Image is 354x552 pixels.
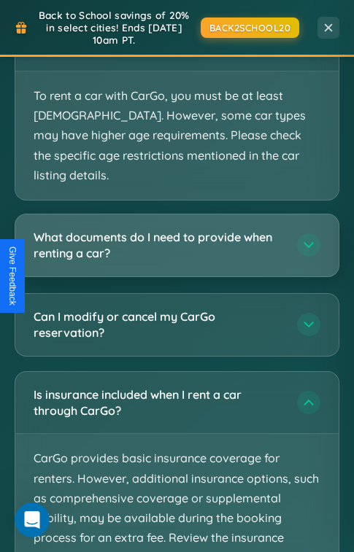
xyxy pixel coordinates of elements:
h3: Is insurance included when I rent a car through CarGo? [34,386,282,419]
iframe: Intercom live chat [15,502,50,537]
div: Give Feedback [7,246,18,306]
button: BACK2SCHOOL20 [201,18,300,38]
p: To rent a car with CarGo, you must be at least [DEMOGRAPHIC_DATA]. However, some car types may ha... [15,71,339,200]
h3: What documents do I need to provide when renting a car? [34,229,282,262]
h3: Can I modify or cancel my CarGo reservation? [34,308,282,341]
span: Back to School savings of 20% in select cities! Ends [DATE] 10am PT. [35,9,193,46]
